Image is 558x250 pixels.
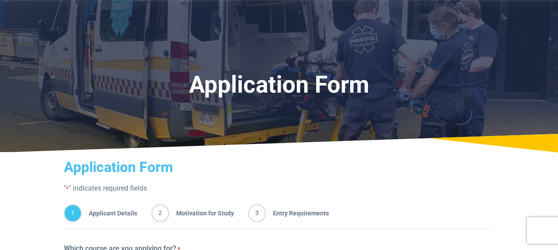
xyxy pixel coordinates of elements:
h1: Application Form [74,71,484,99]
h2: Application Form [64,159,495,176]
span: 2 [151,204,169,222]
span: Applicant Details [82,204,137,222]
span: 3 [248,204,266,222]
span: Entry Requirements [266,204,329,222]
p: " " indicates required fields [64,183,495,194]
span: 1 [64,204,82,222]
span: Motivation for Study [169,204,234,222]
